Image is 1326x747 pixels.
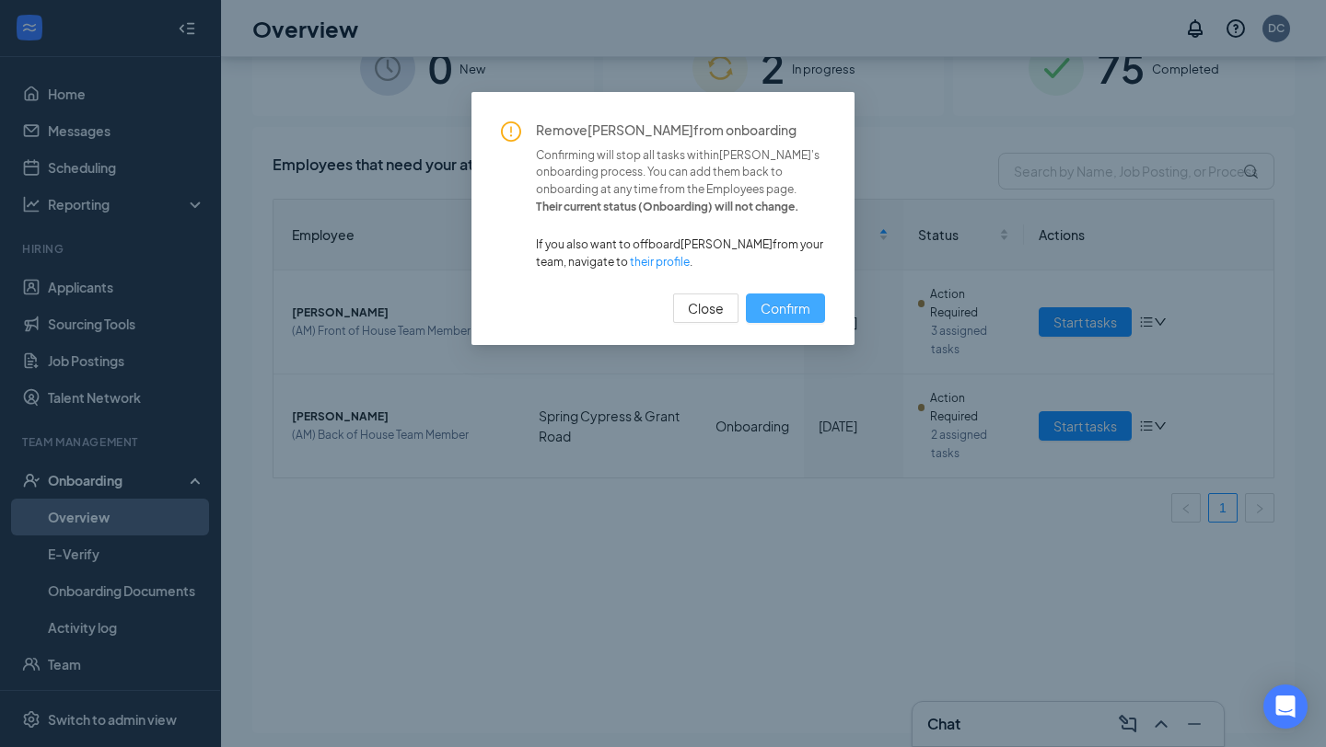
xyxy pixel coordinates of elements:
span: Confirm [761,298,810,318]
span: Close [688,298,724,318]
span: Remove [PERSON_NAME] from onboarding [536,121,825,140]
a: their profile [630,255,690,269]
span: Their current status ( Onboarding ) will not change. [536,199,825,216]
span: Confirming will stop all tasks within [PERSON_NAME] 's onboarding process. You can add them back ... [536,147,825,200]
span: If you also want to offboard [PERSON_NAME] from your team, navigate to . [536,236,825,271]
button: Close [673,293,739,323]
button: Confirm [746,293,825,323]
span: exclamation-circle [501,121,521,142]
div: Open Intercom Messenger [1263,684,1308,729]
